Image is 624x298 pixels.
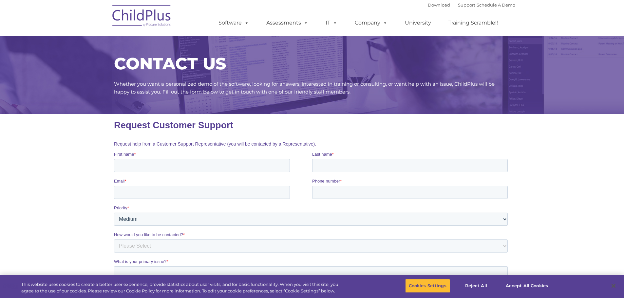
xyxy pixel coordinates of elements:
[109,0,175,33] img: ChildPlus by Procare Solutions
[260,16,315,29] a: Assessments
[212,16,255,29] a: Software
[428,2,450,8] a: Download
[456,279,497,293] button: Reject All
[458,2,475,8] a: Support
[398,16,438,29] a: University
[319,16,344,29] a: IT
[405,279,450,293] button: Cookies Settings
[606,279,621,293] button: Close
[442,16,504,29] a: Training Scramble!!
[114,54,226,74] span: CONTACT US
[477,2,515,8] a: Schedule A Demo
[502,279,552,293] button: Accept All Cookies
[348,16,394,29] a: Company
[428,2,515,8] font: |
[114,81,495,95] span: Whether you want a personalized demo of the software, looking for answers, interested in training...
